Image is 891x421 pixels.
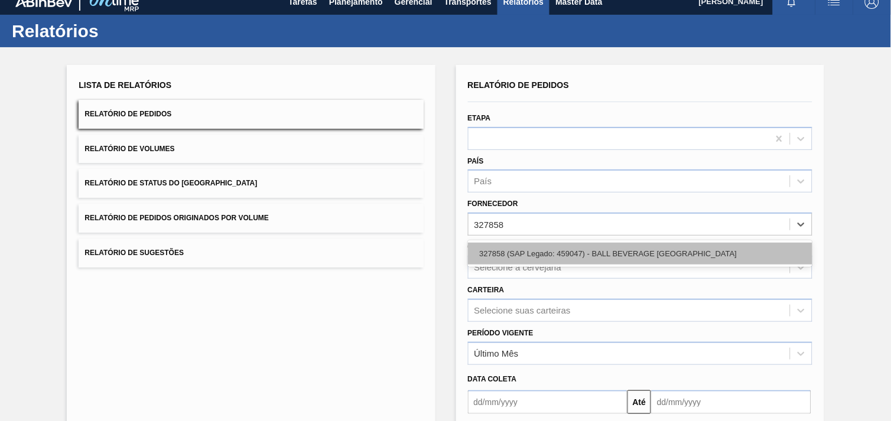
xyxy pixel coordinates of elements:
[468,157,484,165] label: País
[651,390,811,414] input: dd/mm/yyyy
[84,110,171,118] span: Relatório de Pedidos
[79,169,423,198] button: Relatório de Status do [GEOGRAPHIC_DATA]
[474,177,492,187] div: País
[79,135,423,164] button: Relatório de Volumes
[79,80,171,90] span: Lista de Relatórios
[468,80,570,90] span: Relatório de Pedidos
[468,329,534,337] label: Período Vigente
[84,179,257,187] span: Relatório de Status do [GEOGRAPHIC_DATA]
[79,100,423,129] button: Relatório de Pedidos
[474,348,519,358] div: Último Mês
[84,249,184,257] span: Relatório de Sugestões
[468,114,491,122] label: Etapa
[468,375,517,383] span: Data coleta
[474,305,571,315] div: Selecione suas carteiras
[627,390,651,414] button: Até
[468,200,518,208] label: Fornecedor
[468,243,812,265] div: 327858 (SAP Legado: 459047) - BALL BEVERAGE [GEOGRAPHIC_DATA]
[468,286,505,294] label: Carteira
[12,24,222,38] h1: Relatórios
[79,239,423,267] button: Relatório de Sugestões
[84,145,174,153] span: Relatório de Volumes
[474,262,562,272] div: Selecione a cervejaria
[84,214,269,222] span: Relatório de Pedidos Originados por Volume
[468,390,628,414] input: dd/mm/yyyy
[79,204,423,233] button: Relatório de Pedidos Originados por Volume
